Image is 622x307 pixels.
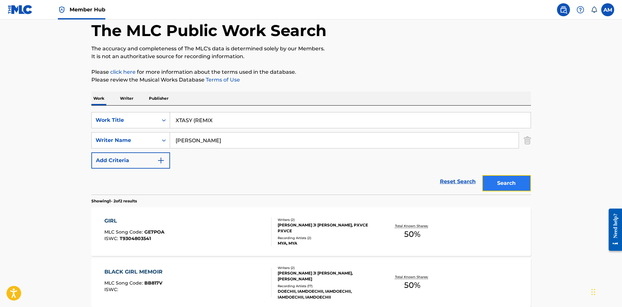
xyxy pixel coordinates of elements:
img: MLC Logo [8,5,33,14]
p: Please review the Musical Works Database [91,76,531,84]
span: MLC Song Code : [104,229,144,235]
a: Terms of Use [205,77,240,83]
span: 50 % [404,279,420,291]
img: Delete Criterion [524,132,531,148]
div: DOECHII, IAMDOECHII, IAMDOECHII, IAMDOECHII, IAMDOECHII [278,288,376,300]
img: search [560,6,567,14]
img: 9d2ae6d4665cec9f34b9.svg [157,157,165,164]
p: Total Known Shares: [395,224,430,228]
p: Work [91,92,106,105]
p: It is not an authoritative source for recording information. [91,53,531,60]
h1: The MLC Public Work Search [91,21,326,40]
div: BLACK GIRL MEMOIR [104,268,166,276]
div: [PERSON_NAME] JI [PERSON_NAME], [PERSON_NAME] [278,270,376,282]
span: GE7POA [144,229,165,235]
p: Showing 1 - 2 of 2 results [91,198,137,204]
button: Search [482,175,531,191]
div: Notifications [591,6,597,13]
p: Publisher [147,92,170,105]
div: GIRL [104,217,165,225]
div: MYA, MYA [278,240,376,246]
div: Writers ( 2 ) [278,217,376,222]
div: Work Title [96,116,154,124]
div: Writer Name [96,136,154,144]
span: ISWC : [104,287,120,292]
a: Reset Search [437,174,479,189]
div: Help [574,3,587,16]
img: Top Rightsholder [58,6,66,14]
iframe: Chat Widget [589,276,622,307]
span: MLC Song Code : [104,280,144,286]
button: Add Criteria [91,152,170,169]
div: Recording Artists ( 2 ) [278,236,376,240]
span: 50 % [404,228,420,240]
div: [PERSON_NAME] JI [PERSON_NAME], PXVCE PXVCE [278,222,376,234]
p: Total Known Shares: [395,275,430,279]
p: Please for more information about the terms used in the database. [91,68,531,76]
form: Search Form [91,112,531,195]
a: Public Search [557,3,570,16]
div: User Menu [601,3,614,16]
span: Member Hub [70,6,105,13]
div: Drag [591,282,595,302]
div: Recording Artists ( 17 ) [278,284,376,288]
p: The accuracy and completeness of The MLC's data is determined solely by our Members. [91,45,531,53]
a: GIRLMLC Song Code:GE7POAISWC:T9304803541Writers (2)[PERSON_NAME] JI [PERSON_NAME], PXVCE PXVCERec... [91,207,531,256]
iframe: Resource Center [604,204,622,256]
span: BB817V [144,280,162,286]
span: ISWC : [104,236,120,241]
a: click here [110,69,136,75]
img: help [576,6,584,14]
a: BLACK GIRL MEMOIRMLC Song Code:BB817VISWC:Writers (2)[PERSON_NAME] JI [PERSON_NAME], [PERSON_NAME... [91,258,531,307]
p: Writer [118,92,135,105]
div: Writers ( 2 ) [278,265,376,270]
span: T9304803541 [120,236,151,241]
